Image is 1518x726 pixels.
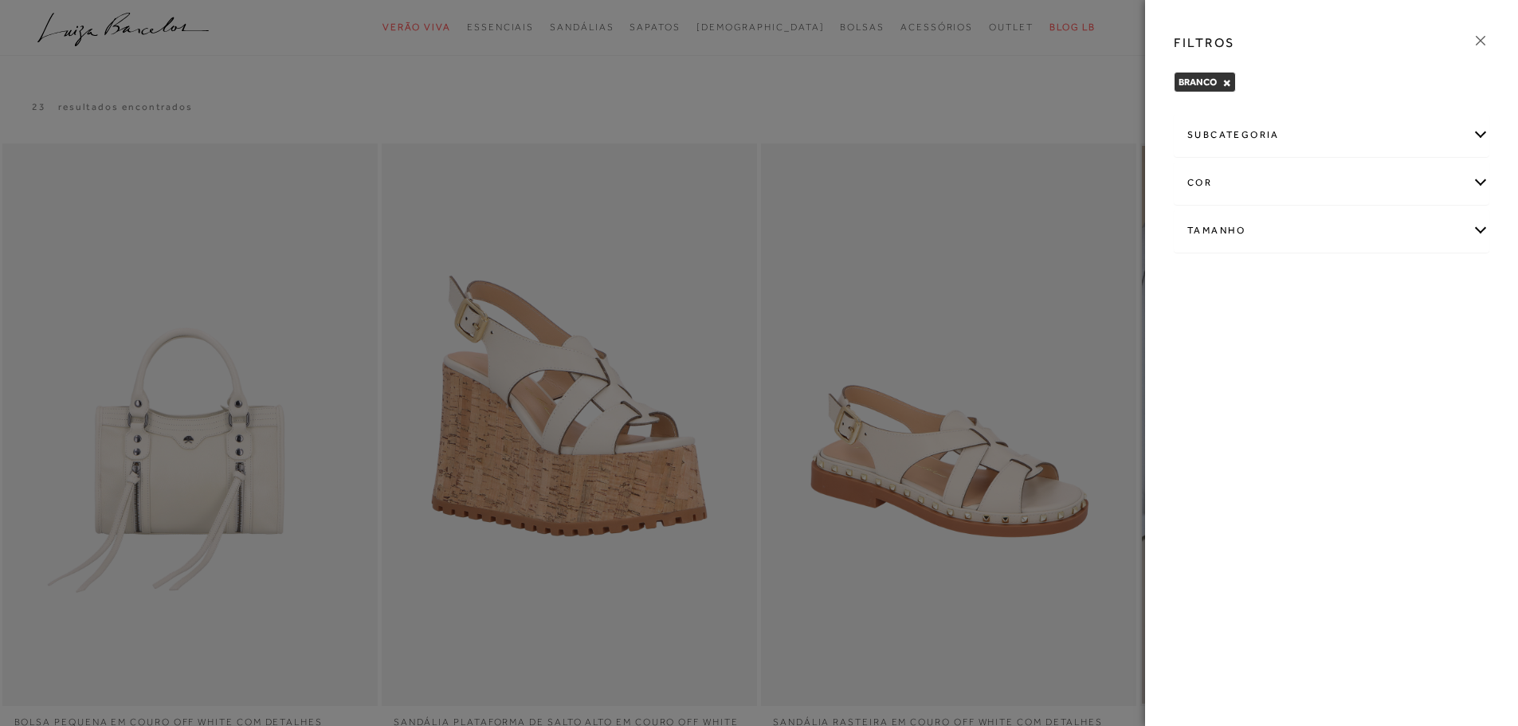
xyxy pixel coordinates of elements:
h3: FILTROS [1174,33,1235,52]
div: subcategoria [1175,114,1489,156]
div: cor [1175,162,1489,204]
span: BRANCO [1179,77,1217,88]
div: Tamanho [1175,210,1489,252]
button: BRANCO Close [1222,77,1231,88]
